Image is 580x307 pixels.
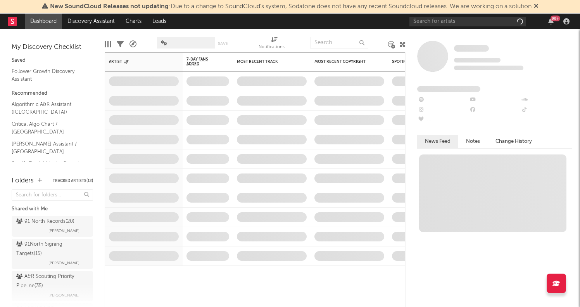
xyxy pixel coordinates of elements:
div: -- [469,105,520,115]
button: 99+ [548,18,554,24]
div: Artist [109,59,167,64]
span: [PERSON_NAME] [48,258,79,268]
button: Tracked Artists(12) [53,179,93,183]
button: Save [218,42,228,46]
a: Charts [120,14,147,29]
a: Some Artist [454,45,489,52]
div: Spotify Monthly Listeners [392,59,450,64]
div: -- [521,95,572,105]
div: Recommended [12,89,93,98]
span: 0 fans last week [454,66,523,70]
span: Tracking Since: [DATE] [454,58,501,62]
a: Critical Algo Chart / [GEOGRAPHIC_DATA] [12,120,85,136]
div: -- [417,105,469,115]
a: Discovery Assistant [62,14,120,29]
div: Edit Columns [105,33,111,56]
button: News Feed [417,135,458,148]
a: Dashboard [25,14,62,29]
div: Most Recent Track [237,59,295,64]
button: Notes [458,135,488,148]
div: Filters [117,33,124,56]
button: Change History [488,135,540,148]
a: [PERSON_NAME] Assistant / [GEOGRAPHIC_DATA] [12,140,85,156]
div: Saved [12,56,93,65]
input: Search for folders... [12,189,93,201]
div: -- [417,95,469,105]
div: A&R Pipeline [129,33,136,56]
span: [PERSON_NAME] [48,291,79,300]
div: 91North Signing Targets ( 15 ) [16,240,86,258]
div: Shared with Me [12,205,93,214]
input: Search for artists [409,17,526,26]
a: Leads [147,14,172,29]
div: -- [469,95,520,105]
span: Fans Added by Platform [417,86,480,92]
input: Search... [310,37,368,49]
div: -- [521,105,572,115]
span: : Due to a change to SoundCloud's system, Sodatone does not have any recent Soundcloud releases. ... [50,3,532,10]
a: Follower Growth Discovery Assistant [12,67,85,83]
span: Dismiss [534,3,539,10]
span: 7-Day Fans Added [186,57,217,66]
a: Spotify Track Velocity Chart / [GEOGRAPHIC_DATA] [12,160,85,175]
div: -- [417,115,469,125]
div: Notifications (Artist) [259,33,290,56]
a: A&R Scouting Priority Pipeline(35)[PERSON_NAME] [12,271,93,301]
a: Algorithmic A&R Assistant ([GEOGRAPHIC_DATA]) [12,100,85,116]
a: 91 North Records(20)[PERSON_NAME] [12,216,93,237]
span: New SoundCloud Releases not updating [50,3,169,10]
a: 91North Signing Targets(15)[PERSON_NAME] [12,239,93,269]
div: Folders [12,176,34,186]
div: My Discovery Checklist [12,43,93,52]
div: 91 North Records ( 20 ) [16,217,74,226]
div: Most Recent Copyright [314,59,373,64]
div: Notifications (Artist) [259,43,290,52]
span: [PERSON_NAME] [48,226,79,236]
div: 99 + [551,16,560,21]
div: A&R Scouting Priority Pipeline ( 35 ) [16,272,86,291]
